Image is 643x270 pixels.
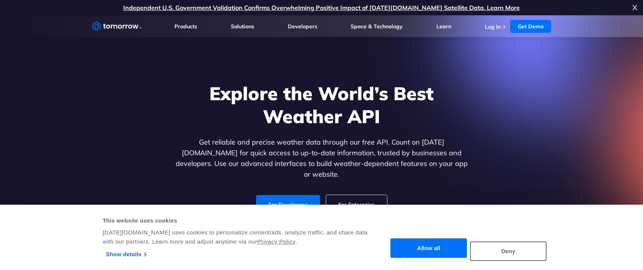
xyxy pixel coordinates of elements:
a: Learn [436,23,451,30]
a: For Enterprise [326,195,387,214]
a: Developers [288,23,317,30]
a: For Developers [256,195,320,214]
button: Deny [470,241,547,261]
h1: Explore the World’s Best Weather API [174,82,469,128]
a: Space & Technology [351,23,403,30]
div: [DATE][DOMAIN_NAME] uses cookies to personalize content/ads, analyze traffic, and share data with... [103,228,369,246]
button: Allow all [390,239,467,258]
div: This website uses cookies [103,216,369,225]
a: Get Demo [510,20,551,33]
a: Solutions [231,23,254,30]
a: Privacy Policy [257,238,295,245]
a: Products [175,23,197,30]
a: Home link [92,21,142,32]
a: Show details [106,249,146,260]
a: Independent U.S. Government Validation Confirms Overwhelming Positive Impact of [DATE][DOMAIN_NAM... [123,4,520,11]
p: Get reliable and precise weather data through our free API. Count on [DATE][DOMAIN_NAME] for quic... [174,137,469,180]
a: Log In [485,23,501,30]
